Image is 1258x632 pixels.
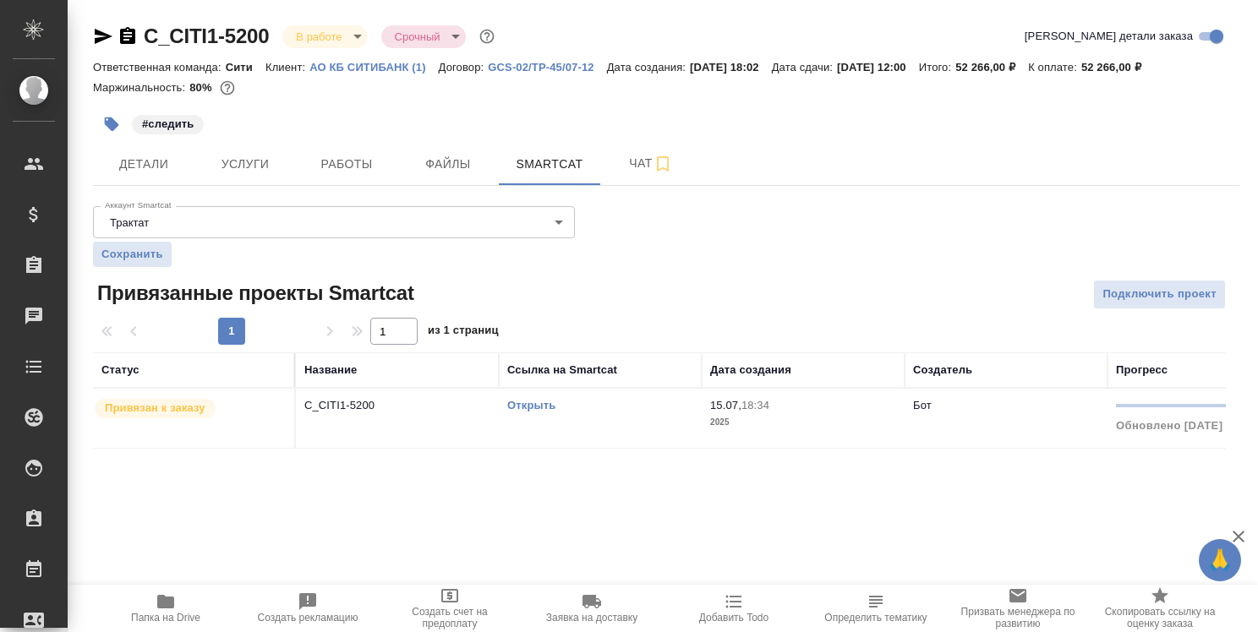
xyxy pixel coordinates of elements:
button: 8800.00 RUB; [216,77,238,99]
span: Работы [306,154,387,175]
span: из 1 страниц [428,320,499,345]
p: Привязан к заказу [105,400,205,417]
button: В работе [291,30,347,44]
div: Создатель [913,362,972,379]
a: Открыть [507,399,555,411]
p: Итого: [919,61,955,74]
div: В работе [381,25,466,48]
svg: Подписаться [653,154,673,174]
p: Клиент: [265,61,309,74]
span: Услуги [205,154,286,175]
button: Добавить тэг [93,106,130,143]
span: 🙏 [1206,542,1234,578]
p: GCS-02/TP-45/07-12 [488,61,606,74]
span: Чат [610,153,692,174]
a: АО КБ СИТИБАНК (1) [309,59,438,74]
div: Название [304,362,357,379]
span: Подключить проект [1102,285,1217,304]
span: Обновлено [DATE] 14:36 [1116,419,1256,432]
div: Прогресс [1116,362,1168,379]
button: Доп статусы указывают на важность/срочность заказа [476,25,498,47]
p: Сити [226,61,265,74]
span: Сохранить [101,246,163,263]
p: 52 266,00 ₽ [1081,61,1154,74]
p: #следить [142,116,194,133]
div: Трактат [93,206,575,238]
span: следить [130,116,205,130]
p: Бот [913,399,932,411]
p: 15.07, [710,399,741,411]
a: C_CITI1-5200 [144,25,269,47]
p: Договор: [439,61,489,74]
p: [DATE] 12:00 [837,61,919,74]
span: Smartcat [509,154,590,175]
p: 2025 [710,414,896,431]
button: Скопировать ссылку [118,26,138,46]
div: Ссылка на Smartcat [507,362,617,379]
span: Детали [103,154,184,175]
div: В работе [282,25,367,48]
p: 18:34 [741,399,769,411]
p: Дата создания: [607,61,690,74]
button: Скопировать ссылку для ЯМессенджера [93,26,113,46]
span: Файлы [407,154,489,175]
p: Дата сдачи: [772,61,837,74]
p: АО КБ СИТИБАНК (1) [309,61,438,74]
p: К оплате: [1028,61,1081,74]
button: Трактат [105,215,154,230]
p: 80% [189,81,216,94]
p: [DATE] 18:02 [690,61,772,74]
div: Дата создания [710,362,791,379]
div: Статус [101,362,139,379]
button: 🙏 [1199,539,1241,581]
p: 52 266,00 ₽ [955,61,1028,74]
p: Маржинальность: [93,81,189,94]
p: C_CITI1-5200 [304,397,490,414]
span: Привязанные проекты Smartcat [93,280,414,307]
button: Сохранить [93,242,172,267]
p: Ответственная команда: [93,61,226,74]
button: Подключить проект [1093,280,1226,309]
a: GCS-02/TP-45/07-12 [488,59,606,74]
span: [PERSON_NAME] детали заказа [1025,28,1193,45]
button: Срочный [390,30,446,44]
